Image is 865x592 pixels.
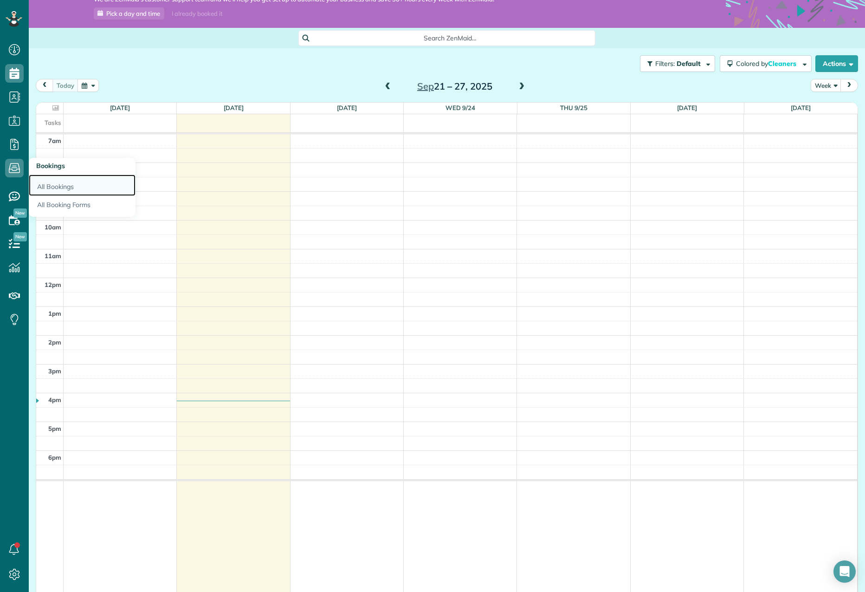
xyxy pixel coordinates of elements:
[736,59,800,68] span: Colored by
[768,59,798,68] span: Cleaners
[48,137,61,144] span: 7am
[224,104,244,111] a: [DATE]
[110,104,130,111] a: [DATE]
[720,55,812,72] button: Colored byCleaners
[45,119,61,126] span: Tasks
[397,81,513,91] h2: 21 – 27, 2025
[833,560,856,583] div: Open Intercom Messenger
[29,196,136,217] a: All Booking Forms
[106,10,160,17] span: Pick a day and time
[94,7,164,20] a: Pick a day and time
[48,454,61,461] span: 6pm
[337,104,357,111] a: [DATE]
[36,79,53,91] button: prev
[45,281,61,288] span: 12pm
[13,208,27,218] span: New
[48,396,61,403] span: 4pm
[166,8,228,20] div: I already booked it
[48,338,61,346] span: 2pm
[36,162,65,170] span: Bookings
[52,79,78,91] button: today
[48,425,61,432] span: 5pm
[791,104,811,111] a: [DATE]
[677,59,701,68] span: Default
[13,232,27,241] span: New
[417,80,434,92] span: Sep
[445,104,475,111] a: Wed 9/24
[45,252,61,260] span: 11am
[677,104,697,111] a: [DATE]
[815,55,858,72] button: Actions
[655,59,675,68] span: Filters:
[29,175,136,196] a: All Bookings
[48,367,61,375] span: 3pm
[48,310,61,317] span: 1pm
[640,55,715,72] button: Filters: Default
[45,223,61,231] span: 10am
[840,79,858,91] button: next
[811,79,841,91] button: Week
[635,55,715,72] a: Filters: Default
[560,104,587,111] a: Thu 9/25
